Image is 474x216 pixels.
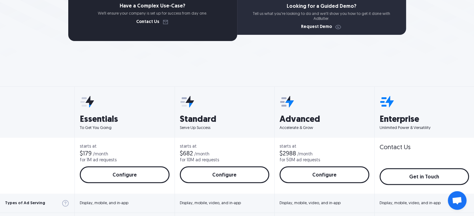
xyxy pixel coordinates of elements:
[180,158,219,163] div: for 10M ad requests
[180,151,193,157] div: $682
[93,152,108,157] div: /month
[5,201,45,205] div: Types of Ad Serving
[180,125,270,131] p: Serve Up Success
[280,166,369,183] a: Configure
[136,20,169,24] a: Contact Us
[380,201,441,205] div: Display, mobile, video, and in-app
[180,201,241,205] div: Display, mobile, video, and in-app
[280,158,320,163] div: for 50M ad requests
[194,152,209,157] div: /month
[380,125,469,131] p: Unlimited Power & Versatility
[380,145,410,151] div: Contact Us
[80,158,117,163] div: for 1M ad requests
[80,145,170,149] div: starts at
[301,25,342,29] a: Request Demo
[80,115,170,124] h3: Essentials
[280,145,369,149] div: starts at
[380,168,469,185] a: Get in Touch
[180,115,270,124] h3: Standard
[180,166,270,183] a: Configure
[80,125,170,131] p: To Get You Going
[280,125,369,131] p: Accelerate & Grow
[80,166,170,183] a: Configure
[280,201,341,205] div: Display, mobile, video, and in-app
[448,191,467,210] div: Open chat
[80,201,128,205] div: Display, mobile, and in-app
[280,151,296,157] div: $2988
[180,145,270,149] div: starts at
[297,152,313,157] div: /month
[280,115,369,124] h3: Advanced
[380,115,469,124] h3: Enterprise
[80,151,92,157] div: $179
